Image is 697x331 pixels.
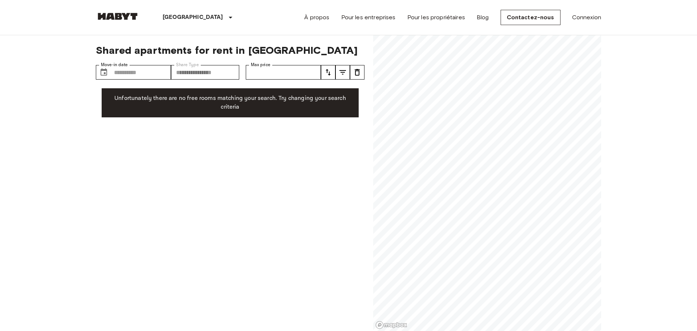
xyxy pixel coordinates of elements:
[304,13,329,22] a: À propos
[96,13,139,20] img: Habyt
[101,62,128,68] label: Move-in date
[97,65,111,80] button: Choose date
[407,13,465,22] a: Pour les propriétaires
[96,44,364,56] span: Shared apartments for rent in [GEOGRAPHIC_DATA]
[477,13,489,22] a: Blog
[572,13,601,22] a: Connexion
[341,13,396,22] a: Pour les entreprises
[251,62,270,68] label: Max price
[163,13,223,22] p: [GEOGRAPHIC_DATA]
[321,65,335,80] button: tune
[375,321,407,329] a: Mapbox logo
[176,62,199,68] label: Share Type
[107,94,353,112] p: Unfortunately there are no free rooms matching your search. Try changing your search criteria
[350,65,364,80] button: tune
[501,10,561,25] a: Contactez-nous
[335,65,350,80] button: tune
